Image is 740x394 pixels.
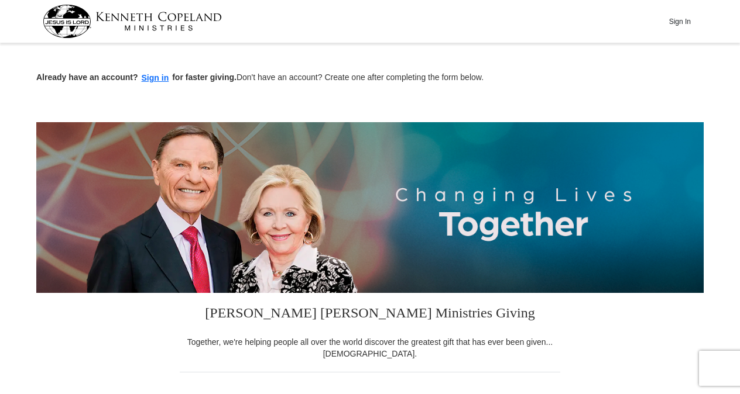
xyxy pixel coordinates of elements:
strong: Already have an account? for faster giving. [36,72,237,82]
img: kcm-header-logo.svg [43,5,222,38]
button: Sign In [662,12,697,30]
div: Together, we're helping people all over the world discover the greatest gift that has ever been g... [180,336,560,360]
p: Don't have an account? Create one after completing the form below. [36,71,704,85]
button: Sign in [138,71,173,85]
h3: [PERSON_NAME] [PERSON_NAME] Ministries Giving [180,293,560,336]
